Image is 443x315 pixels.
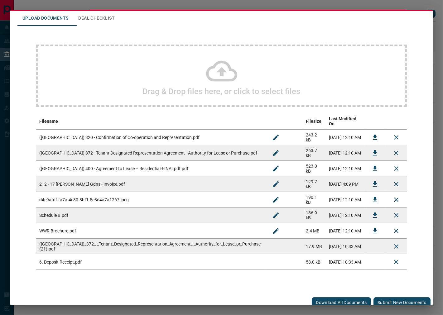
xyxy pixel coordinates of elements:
button: Remove File [389,177,404,192]
td: 263.7 kB [303,145,326,161]
td: [DATE] 12:10 AM [326,161,364,176]
td: [DATE] 12:10 AM [326,208,364,223]
button: Remove File [389,146,404,160]
button: Delete [389,255,404,270]
td: [DATE] 10:33 AM [326,239,364,254]
td: [DATE] 12:10 AM [326,223,364,239]
button: Download [368,192,383,207]
td: ([GEOGRAPHIC_DATA]) 320 - Confirmation of Co-operation and Representation.pdf [36,130,265,145]
button: Remove File [389,130,404,145]
td: [DATE] 12:10 AM [326,130,364,145]
button: Download [368,223,383,238]
h2: Drag & Drop files here, or click to select files [143,87,301,96]
button: Download [368,146,383,160]
button: Rename [268,130,283,145]
button: Rename [268,208,283,223]
button: Rename [268,177,283,192]
td: 523.0 kB [303,161,326,176]
th: Filename [36,113,265,130]
button: Rename [268,223,283,238]
th: download action column [364,113,386,130]
td: 2.4 MB [303,223,326,239]
button: Submit new documents [373,297,431,308]
button: Deal Checklist [73,11,120,26]
button: Remove File [389,223,404,238]
td: WWR Brochure.pdf [36,223,265,239]
div: Drag & Drop files here, or click to select files [36,45,407,107]
button: Download [368,177,383,192]
td: 6. Deposit Receipt.pdf [36,254,265,270]
td: 243.2 kB [303,130,326,145]
td: ([GEOGRAPHIC_DATA]) 372 - Tenant Designated Representation Agreement - Authority for Lease or Pur... [36,145,265,161]
td: 17.9 MB [303,239,326,254]
button: Download [368,130,383,145]
td: 129.7 kB [303,176,326,192]
button: Rename [268,146,283,160]
button: Download [368,208,383,223]
button: Download All Documents [312,297,371,308]
td: d4c9afdf-fa7a-4e30-8bf1-5c8d4a7a1267.jpeg [36,192,265,208]
td: 58.0 kB [303,254,326,270]
button: Remove File [389,161,404,176]
td: Schedule B.pdf [36,208,265,223]
td: 190.1 kB [303,192,326,208]
button: Remove File [389,192,404,207]
button: Delete [389,239,404,254]
button: Download [368,161,383,176]
button: Upload Documents [17,11,73,26]
th: Last Modified On [326,113,364,130]
th: edit column [265,113,303,130]
td: 212 - 17 [PERSON_NAME] Gdns - Invoice.pdf [36,176,265,192]
td: ([GEOGRAPHIC_DATA]) 400 - Agreement to Lease – Residential-FINALpdf.pdf [36,161,265,176]
td: [DATE] 4:09 PM [326,176,364,192]
td: [DATE] 10:33 AM [326,254,364,270]
th: delete file action column [386,113,407,130]
button: Rename [268,192,283,207]
td: ([GEOGRAPHIC_DATA])_372_-_Tenant_Designated_Representation_Agreement_-_Authority_for_Lease_or_Pur... [36,239,265,254]
td: [DATE] 12:10 AM [326,192,364,208]
th: Filesize [303,113,326,130]
button: Rename [268,161,283,176]
td: [DATE] 12:10 AM [326,145,364,161]
td: 186.9 kB [303,208,326,223]
button: Remove File [389,208,404,223]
